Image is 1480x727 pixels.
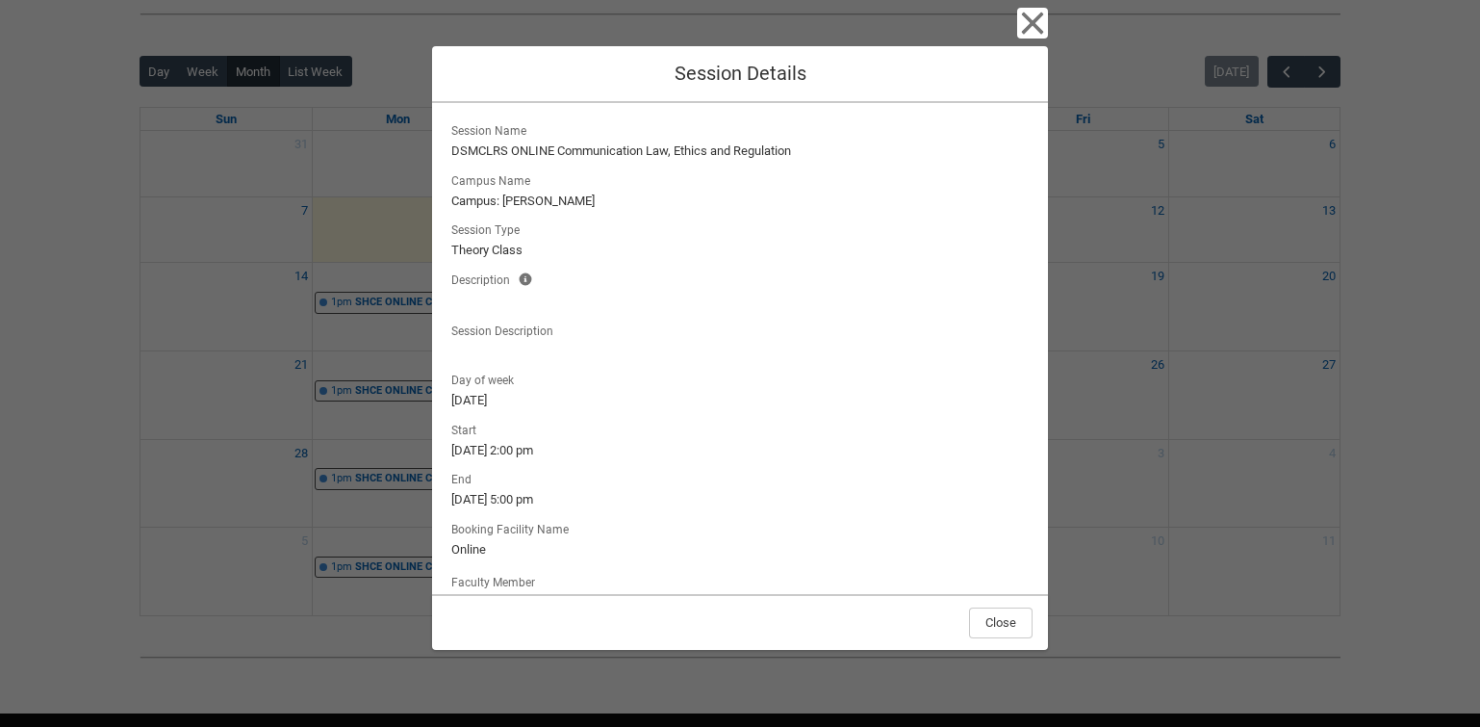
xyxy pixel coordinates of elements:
span: Session Details [675,62,806,85]
span: Session Name [451,118,534,140]
span: Description [451,268,518,289]
span: Day of week [451,368,522,389]
button: Close [969,608,1033,638]
label: Faculty Member [451,570,543,591]
button: Close [1017,8,1048,39]
lightning-formatted-text: DSMCLRS ONLINE Communication Law, Ethics and Regulation [451,142,1029,161]
span: Session Description [451,319,561,340]
span: Campus Name [451,169,538,190]
span: End [451,467,479,488]
lightning-formatted-text: [DATE] 5:00 pm [451,490,1029,509]
lightning-formatted-text: [DATE] [451,391,1029,410]
lightning-formatted-text: Theory Class [451,241,1029,260]
span: Start [451,418,484,439]
lightning-formatted-text: Online [451,540,1029,559]
lightning-formatted-text: Campus: [PERSON_NAME] [451,192,1029,211]
span: Session Type [451,218,527,239]
lightning-formatted-text: [DATE] 2:00 pm [451,441,1029,460]
span: Booking Facility Name [451,517,576,538]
